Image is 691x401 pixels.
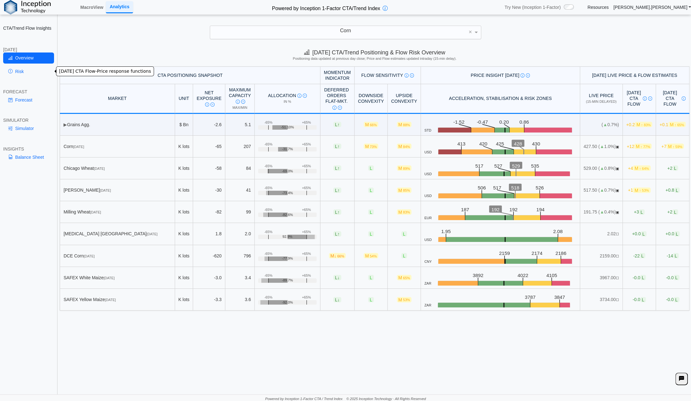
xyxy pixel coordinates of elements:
span: -0.0 [666,275,679,280]
span: L [333,275,341,280]
td: 2.02 [580,223,623,245]
span: 92.9% [282,235,292,239]
span: -31.7% [282,147,293,151]
div: +65% [302,164,311,168]
div: -65% [264,230,273,234]
div: [DATE] CTA Flow-Price response functions [56,66,154,76]
span: L [639,253,645,258]
td: 796 [225,245,255,267]
td: K lots [175,223,193,245]
span: ↑ 59% [673,145,682,149]
div: Chicago Wheat [64,165,171,171]
img: Info [682,96,686,101]
span: M [397,275,412,280]
span: M [397,297,412,302]
td: 3967.00 [580,267,623,289]
span: L [401,231,407,237]
text: 2186 [555,250,566,256]
span: L [640,275,646,280]
img: Info [297,94,301,98]
text: 0.86 [519,119,529,125]
span: L [674,297,679,302]
div: [DATE] [3,47,54,52]
div: -65% [264,208,273,212]
div: +65% [302,120,311,125]
span: L [672,209,678,215]
span: -51.10% [281,125,294,129]
span: Max/Min [233,106,247,109]
span: M [364,144,379,149]
span: ↓ [337,297,340,302]
a: Overview [3,52,54,63]
span: ↑ [337,166,340,171]
span: L [368,165,374,171]
span: L [368,297,374,302]
span: 88% [403,123,410,127]
span: 54% [370,254,377,258]
span: EUR [424,216,432,220]
img: Read More [210,102,215,107]
td: K lots [175,289,193,311]
text: 1.95 [441,229,451,234]
span: -0.0 [633,297,646,302]
span: (15-min delayed) [586,100,616,103]
div: +65% [302,252,311,256]
td: ( 0.7%) [580,114,623,136]
div: SAFEX Yellow Maize [64,297,171,302]
span: L [640,297,646,302]
th: [DATE] Live Price & Flow Estimates [580,66,689,84]
text: 413 [457,141,465,146]
span: ↑ 83% [641,123,651,127]
span: NO FEED: Live data feed not provided for this market. [616,298,619,302]
span: 65% [403,276,410,280]
img: Info [236,100,240,104]
text: 517 [493,185,501,190]
td: 1.8 [193,223,225,245]
text: 192 [509,207,518,212]
img: Read More [410,73,414,77]
span: ZAR [424,281,431,286]
td: 99 [225,201,255,223]
td: Grains Agg. [60,114,175,136]
span: +0.0 [632,231,646,237]
text: 535 [532,163,541,169]
span: -0.0 [666,297,679,302]
a: Balance Sheet [3,152,54,163]
td: 517.50 ( 0.7%) [580,179,623,201]
text: -0.47 [477,119,488,125]
td: -65 [193,136,225,157]
span: [DATE] [94,167,105,170]
span: L [672,165,678,171]
span: USD [424,238,432,242]
span: L [333,144,341,149]
span: OPEN: Market session is currently open. [616,188,619,192]
span: ▲ [600,209,604,214]
td: K lots [175,136,193,157]
div: Corn [64,144,171,149]
text: 194 [536,207,544,212]
span: ↑ 64% [639,167,649,170]
span: +0.2 [626,122,652,127]
td: -620 [193,245,225,267]
div: [DATE] CTA Flow [626,90,652,107]
span: ↑ [337,231,340,236]
span: USD [424,150,432,154]
td: 207 [225,136,255,157]
span: OPEN: Market session is currently open. [616,210,619,214]
text: 517 [476,163,484,169]
a: Risk [3,66,54,77]
span: [DATE] [104,276,115,280]
span: ↑ 65% [675,123,684,127]
span: +4 [628,165,650,171]
a: Analytics [106,1,133,13]
span: 89% [403,167,410,170]
text: 4022 [519,272,530,278]
text: 428 [514,141,522,146]
img: Info [332,106,336,110]
span: ↑ [337,209,340,214]
span: ▲ [603,122,607,127]
div: +65% [302,230,311,234]
span: M [397,122,412,127]
div: INSIGHTS [3,146,54,152]
text: 2174 [531,250,542,256]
